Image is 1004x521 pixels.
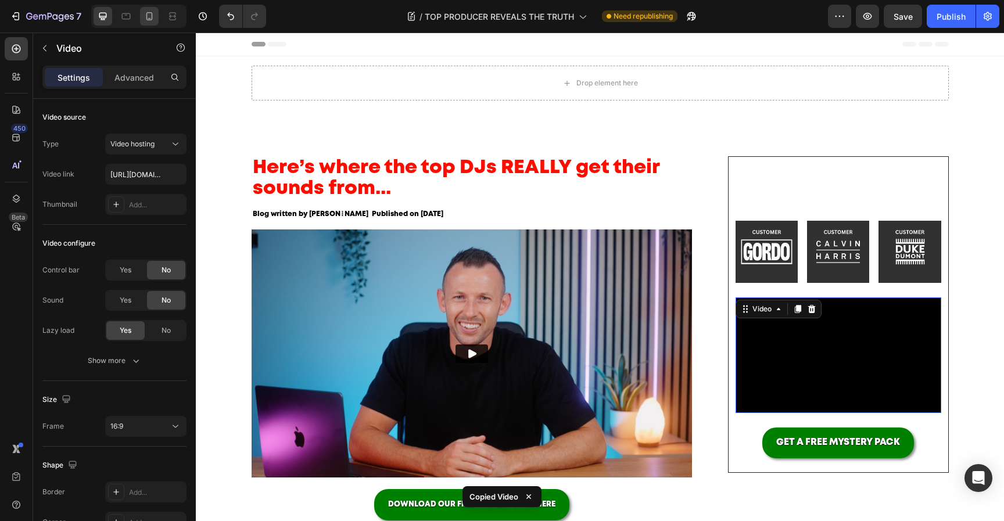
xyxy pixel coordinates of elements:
div: Frame [42,421,64,432]
button: Save [884,5,922,28]
button: 7 [5,5,87,28]
div: Control bar [42,265,80,275]
button: Play [260,312,292,330]
div: Video source [42,112,86,123]
div: 450 [11,124,28,133]
div: Publish [937,10,966,23]
span: Need republishing [614,11,673,21]
p: GET A FREE MYSTERY PACK [580,402,704,419]
input: Insert video url here [105,164,187,185]
video: Video [540,265,745,380]
div: Type [42,139,59,149]
div: Video [554,271,578,282]
button: Publish [927,5,976,28]
iframe: Design area [196,33,1004,521]
img: gempages_550190414179599328-91bda53a-9928-4ec8-8f42-fb34acf5e704.png [540,188,602,250]
span: Yes [120,295,131,306]
div: Add... [129,200,184,210]
img: Alt image [56,197,497,445]
span: 16:9 [110,422,123,430]
div: Video link [42,169,74,179]
div: Undo/Redo [219,5,266,28]
button: 16:9 [105,416,187,437]
span: Published on [DATE] [176,178,248,185]
div: Beta [9,213,28,222]
div: Size [42,392,73,408]
a: DOWNLOAD OUR FREE MYSTERY PACK HERE [178,457,374,488]
div: Border [42,487,65,497]
span: / [419,10,422,23]
img: gempages_550190414179599328-b51d6b8c-8574-4381-a752-55bdef67fb8e.png [683,188,745,250]
div: Video configure [42,238,95,249]
div: Show more [88,355,142,367]
p: Copied Video [469,491,518,502]
span: DOWNLOAD OUR FREE MYSTERY PACK HERE [192,469,360,475]
p: Video [56,41,155,55]
p: Advanced [114,71,154,84]
span: No [162,265,171,275]
div: Drop element here [381,46,442,55]
span: Yes [120,325,131,336]
a: GET A FREE MYSTERY PACK [566,395,718,426]
div: Open Intercom Messenger [964,464,992,492]
span: Blog written by [PERSON_NAME] [57,178,173,185]
div: Lazy load [42,325,74,336]
div: Shape [42,458,80,473]
span: Yes [120,265,131,275]
span: Video hosting [110,139,155,148]
img: gempages_550190414179599328-de86bda3-cbac-4751-9471-07e0255318b1.png [611,188,673,250]
h2: Here’s where the top DJs REALLY get their sounds from... [56,124,497,168]
p: 7 [76,9,81,23]
span: No [162,325,171,336]
span: Save [894,12,913,21]
p: Settings [58,71,90,84]
div: Thumbnail [42,199,77,210]
div: Add... [129,487,184,498]
button: Video hosting [105,134,187,154]
span: TOP PRODUCER REVEALS THE TRUTH [425,10,574,23]
div: Sound [42,295,63,306]
button: Show more [42,350,187,371]
span: No [162,295,171,306]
